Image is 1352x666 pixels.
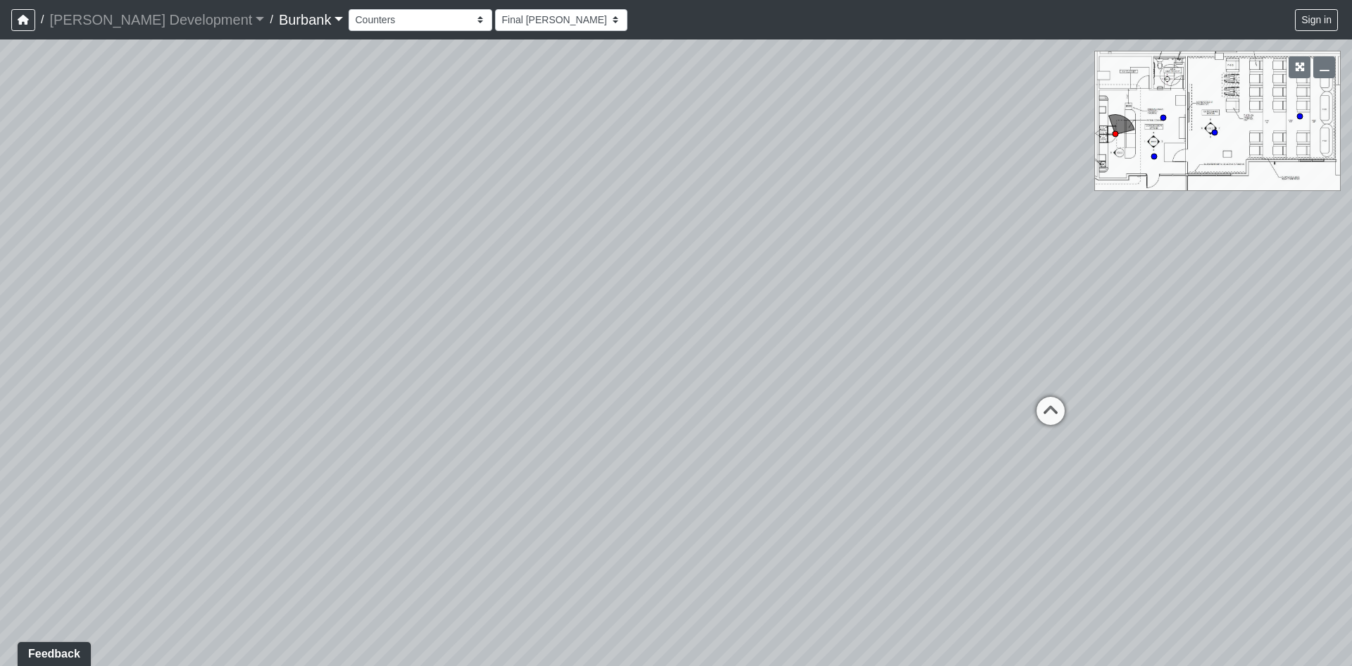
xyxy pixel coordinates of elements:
[279,6,344,34] a: Burbank
[35,6,49,34] span: /
[49,6,264,34] a: [PERSON_NAME] Development
[264,6,278,34] span: /
[11,638,94,666] iframe: Ybug feedback widget
[1295,9,1338,31] button: Sign in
